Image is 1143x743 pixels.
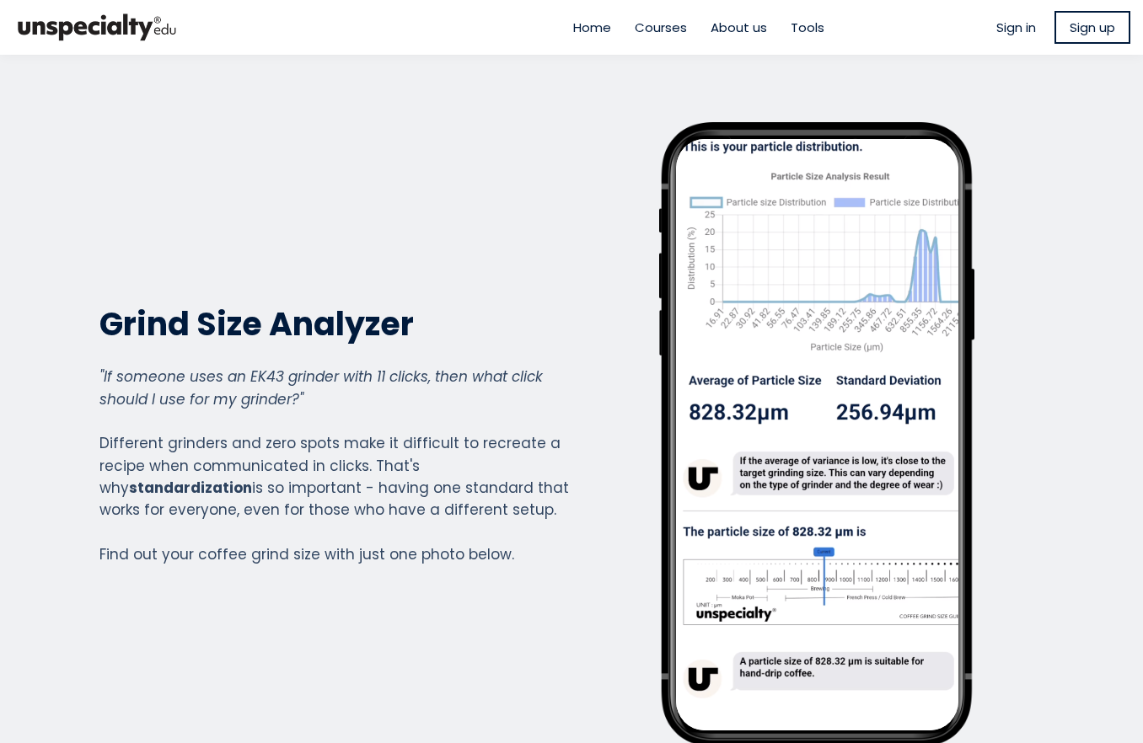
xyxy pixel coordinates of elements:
a: Home [573,18,611,37]
em: "If someone uses an EK43 grinder with 11 clicks, then what click should I use for my grinder?" [99,366,543,409]
a: Sign up [1054,11,1130,44]
a: Tools [791,18,824,37]
h2: Grind Size Analyzer [99,303,570,345]
a: About us [711,18,767,37]
strong: standardization [129,478,252,498]
span: Sign up [1070,18,1115,37]
img: bc390a18feecddb333977e298b3a00a1.png [13,7,181,48]
a: Courses [635,18,687,37]
div: Different grinders and zero spots make it difficult to recreate a recipe when communicated in cli... [99,366,570,565]
a: Sign in [996,18,1036,37]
